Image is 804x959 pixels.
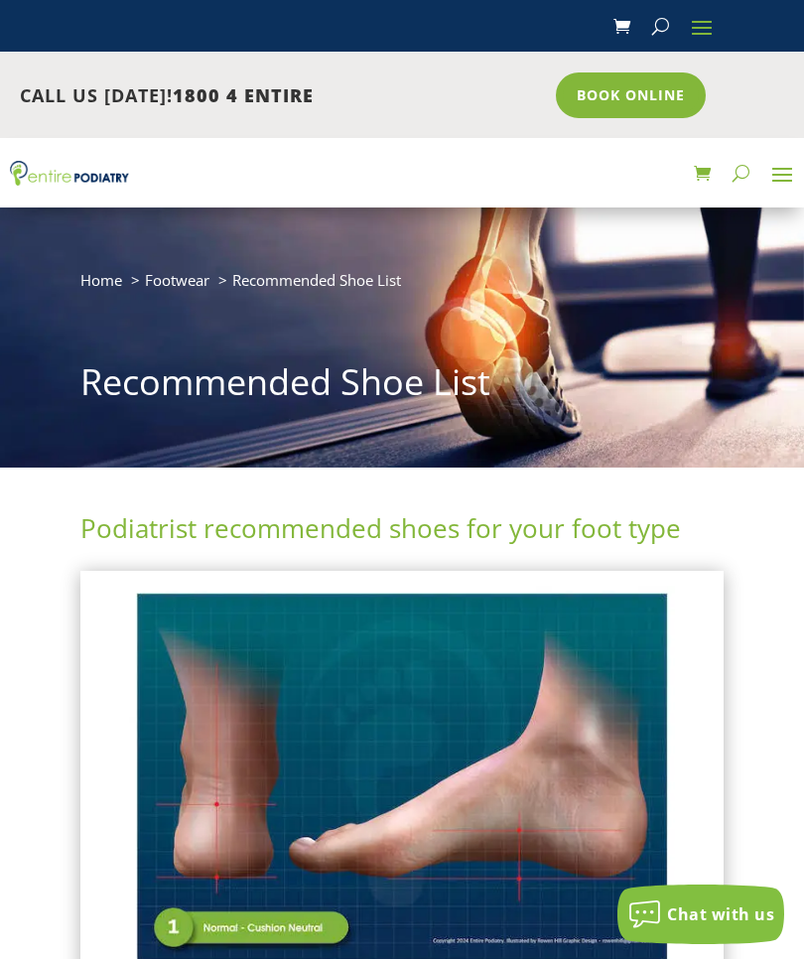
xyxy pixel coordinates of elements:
a: Book Online [556,72,706,118]
h1: Recommended Shoe List [80,357,724,417]
nav: breadcrumb [80,267,724,308]
h2: Podiatrist recommended shoes for your foot type [80,510,724,556]
a: Footwear [145,270,209,290]
p: CALL US [DATE]! [20,83,542,109]
a: Home [80,270,122,290]
span: Recommended Shoe List [232,270,401,290]
span: Chat with us [667,903,774,925]
span: 1800 4 ENTIRE [173,83,314,107]
button: Chat with us [617,885,784,944]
